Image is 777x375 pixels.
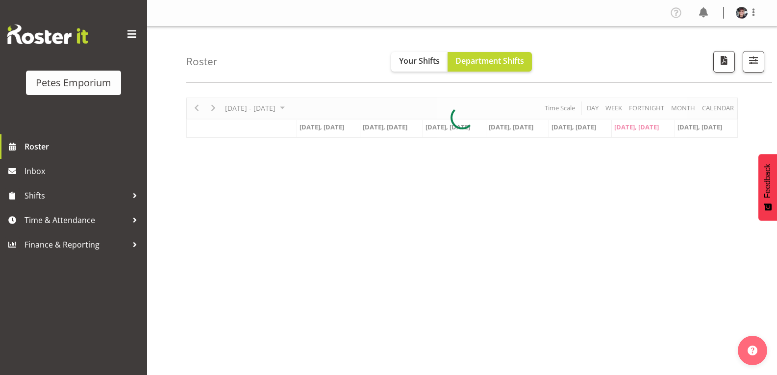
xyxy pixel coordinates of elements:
span: Shifts [25,188,127,203]
span: Time & Attendance [25,213,127,227]
button: Feedback - Show survey [758,154,777,221]
button: Your Shifts [391,52,448,72]
span: Inbox [25,164,142,178]
img: Rosterit website logo [7,25,88,44]
button: Download a PDF of the roster according to the set date range. [713,51,735,73]
span: Roster [25,139,142,154]
img: help-xxl-2.png [748,346,757,355]
h4: Roster [186,56,218,67]
button: Filter Shifts [743,51,764,73]
span: Finance & Reporting [25,237,127,252]
button: Department Shifts [448,52,532,72]
span: Department Shifts [455,55,524,66]
span: Your Shifts [399,55,440,66]
div: Petes Emporium [36,75,111,90]
img: michelle-whaleb4506e5af45ffd00a26cc2b6420a9100.png [736,7,748,19]
span: Feedback [763,164,772,198]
